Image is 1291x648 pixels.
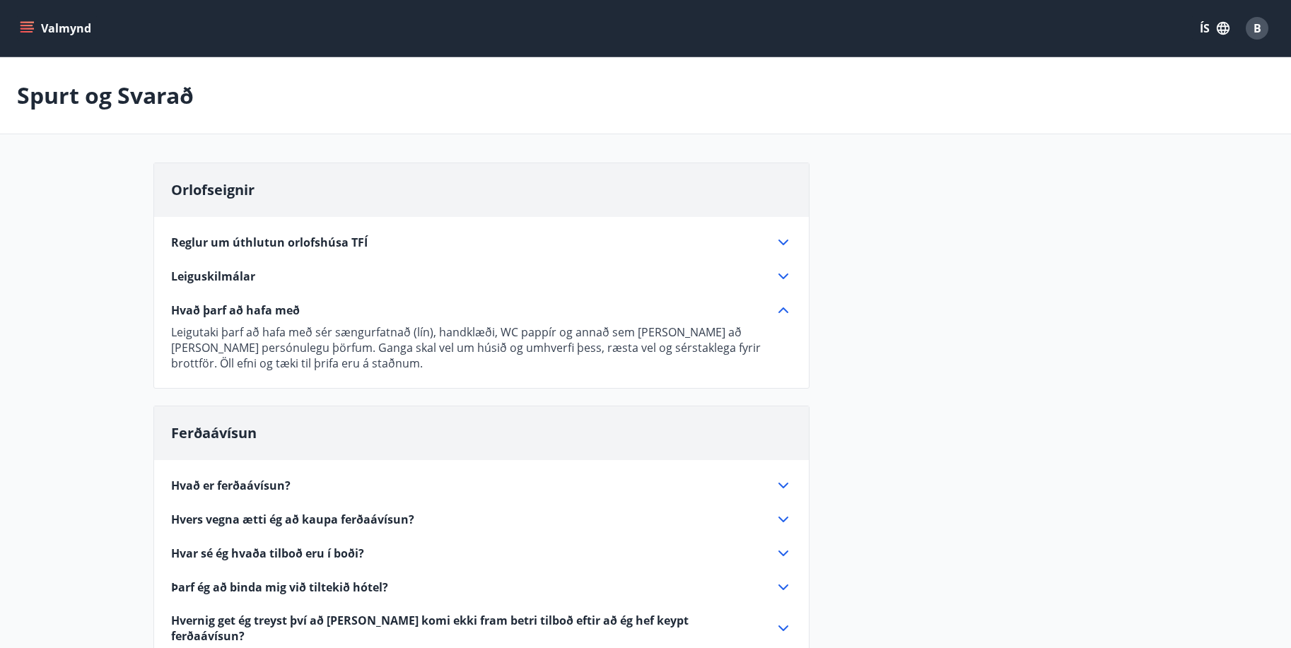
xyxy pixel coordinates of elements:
[171,478,291,493] span: Hvað er ferðaávísun?
[1192,16,1237,41] button: ÍS
[1240,11,1274,45] button: B
[171,319,792,371] div: Hvað þarf að hafa með
[171,579,792,596] div: Þarf ég að binda mig við tiltekið hótel?
[171,268,792,285] div: Leiguskilmálar
[171,511,792,528] div: Hvers vegna ætti ég að kaupa ferðaávísun?
[1254,20,1261,36] span: B
[171,477,792,494] div: Hvað er ferðaávísun?
[171,235,368,250] span: Reglur um úthlutun orlofshúsa TFÍ
[17,16,97,41] button: menu
[171,579,388,595] span: Þarf ég að binda mig við tiltekið hótel?
[171,546,364,561] span: Hvar sé ég hvaða tilboð eru í boði?
[171,613,792,644] div: Hvernig get ég treyst því að [PERSON_NAME] komi ekki fram betri tilboð eftir að ég hef keypt ferð...
[171,180,255,199] span: Orlofseignir
[171,512,414,527] span: Hvers vegna ætti ég að kaupa ferðaávísun?
[171,234,792,251] div: Reglur um úthlutun orlofshúsa TFÍ
[171,324,792,371] p: Leigutaki þarf að hafa með sér sængurfatnað (lín), handklæði, WC pappír og annað sem [PERSON_NAME...
[17,80,194,111] p: Spurt og Svarað
[171,613,758,644] span: Hvernig get ég treyst því að [PERSON_NAME] komi ekki fram betri tilboð eftir að ég hef keypt ferð...
[171,423,257,442] span: Ferðaávísun
[171,545,792,562] div: Hvar sé ég hvaða tilboð eru í boði?
[171,302,792,319] div: Hvað þarf að hafa með
[171,302,300,318] span: Hvað þarf að hafa með
[171,269,255,284] span: Leiguskilmálar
